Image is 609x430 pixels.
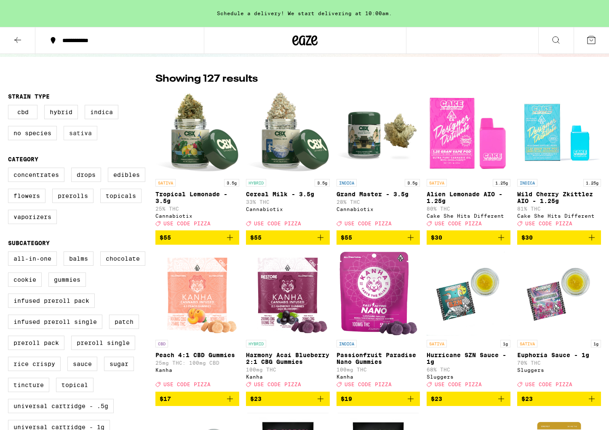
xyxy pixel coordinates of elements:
[8,294,95,308] label: Infused Preroll Pack
[517,251,601,391] a: Open page for Euphoria Sauce - 1g from Sluggers
[517,179,537,187] p: INDICA
[163,382,211,387] span: USE CODE PIZZA
[246,392,330,406] button: Add to bag
[155,91,239,175] img: Cannabiotix - Tropical Lemonade - 3.5g
[337,191,420,198] p: Grand Master - 3.5g
[246,199,330,205] p: 33% THC
[517,213,601,219] div: Cake She Hits Different
[8,240,50,246] legend: Subcategory
[155,251,239,391] a: Open page for Peach 4:1 CBD Gummies from Kanha
[525,382,572,387] span: USE CODE PIZZA
[521,234,533,241] span: $30
[85,105,118,119] label: Indica
[8,126,57,140] label: No Species
[431,234,442,241] span: $30
[155,213,239,219] div: Cannabiotix
[405,179,420,187] p: 3.5g
[44,105,78,119] label: Hybrid
[64,126,97,140] label: Sativa
[521,395,533,402] span: $23
[8,315,102,329] label: Infused Preroll Single
[341,395,352,402] span: $19
[155,360,239,366] p: 25mg THC: 100mg CBD
[163,221,211,226] span: USE CODE PIZZA
[48,272,86,287] label: Gummies
[64,251,93,266] label: Balms
[517,230,601,245] button: Add to bag
[155,72,258,86] p: Showing 127 results
[427,392,510,406] button: Add to bag
[8,378,49,392] label: Tincture
[427,213,510,219] div: Cake She Hits Different
[517,206,601,211] p: 81% THC
[246,340,266,347] p: HYBRID
[246,206,330,212] div: Cannabiotix
[337,91,420,175] img: Cannabiotix - Grand Master - 3.5g
[427,91,510,230] a: Open page for Alien Lemonade AIO - 1.25g from Cake She Hits Different
[8,105,37,119] label: CBD
[427,230,510,245] button: Add to bag
[427,206,510,211] p: 80% THC
[8,399,114,413] label: Universal Cartridge - .5g
[254,221,301,226] span: USE CODE PIZZA
[246,91,330,175] img: Cannabiotix - Cereal Milk - 3.5g
[517,360,601,366] p: 70% THC
[583,179,601,187] p: 1.25g
[254,382,301,387] span: USE CODE PIZZA
[56,378,93,392] label: Topical
[246,352,330,365] p: Harmony Acai Blueberry 2:1 CBG Gummies
[160,234,171,241] span: $55
[517,352,601,358] p: Euphoria Sauce - 1g
[517,392,601,406] button: Add to bag
[246,179,266,187] p: HYBRID
[493,179,510,187] p: 1.25g
[525,221,572,226] span: USE CODE PIZZA
[8,189,45,203] label: Flowers
[435,221,482,226] span: USE CODE PIZZA
[517,91,601,230] a: Open page for Wild Cherry Zkittlez AIO - 1.25g from Cake She Hits Different
[246,191,330,198] p: Cereal Milk - 3.5g
[8,272,42,287] label: Cookie
[155,367,239,373] div: Kanha
[8,93,50,100] legend: Strain Type
[246,367,330,372] p: 100mg THC
[8,251,57,266] label: All-In-One
[155,392,239,406] button: Add to bag
[67,357,97,371] label: Sauce
[337,374,420,379] div: Kanha
[517,367,601,373] div: Sluggers
[71,336,135,350] label: Preroll Single
[517,91,601,175] img: Cake She Hits Different - Wild Cherry Zkittlez AIO - 1.25g
[427,91,510,175] img: Cake She Hits Different - Alien Lemonade AIO - 1.25g
[435,382,482,387] span: USE CODE PIZZA
[337,206,420,212] div: Cannabiotix
[155,340,168,347] p: CBD
[500,340,510,347] p: 1g
[427,251,510,336] img: Sluggers - Hurricane SZN Sauce - 1g
[427,251,510,391] a: Open page for Hurricane SZN Sauce - 1g from Sluggers
[427,191,510,204] p: Alien Lemonade AIO - 1.25g
[427,340,447,347] p: SATIVA
[8,156,38,163] legend: Category
[345,221,392,226] span: USE CODE PIZZA
[156,251,238,336] img: Kanha - Peach 4:1 CBD Gummies
[246,251,330,391] a: Open page for Harmony Acai Blueberry 2:1 CBG Gummies from Kanha
[155,91,239,230] a: Open page for Tropical Lemonade - 3.5g from Cannabiotix
[155,230,239,245] button: Add to bag
[337,352,420,365] p: Passionfruit Paradise Nano Gummies
[337,340,357,347] p: INDICA
[337,392,420,406] button: Add to bag
[155,191,239,204] p: Tropical Lemonade - 3.5g
[427,179,447,187] p: SATIVA
[337,251,420,391] a: Open page for Passionfruit Paradise Nano Gummies from Kanha
[8,210,57,224] label: Vaporizers
[160,395,171,402] span: $17
[341,234,352,241] span: $55
[427,367,510,372] p: 68% THC
[337,179,357,187] p: INDICA
[100,251,145,266] label: Chocolate
[431,395,442,402] span: $23
[337,367,420,372] p: 100mg THC
[591,340,601,347] p: 1g
[337,91,420,230] a: Open page for Grand Master - 3.5g from Cannabiotix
